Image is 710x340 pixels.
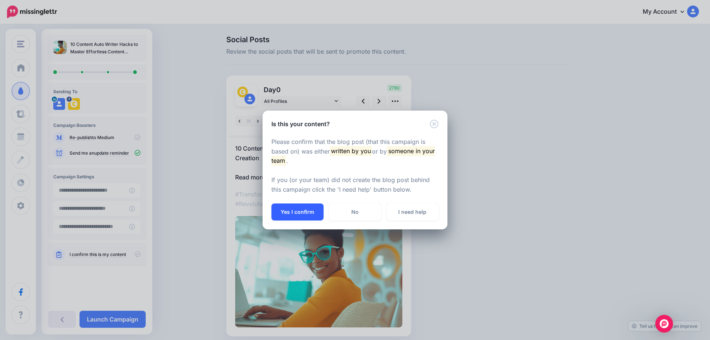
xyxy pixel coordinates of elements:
[329,203,381,221] a: No
[655,315,673,333] div: Open Intercom Messenger
[330,146,372,156] mark: written by you
[271,137,439,195] p: Please confirm that the blog post (that this campaign is based on) was either or by . If you (or ...
[271,119,330,128] h5: Is this your content?
[430,119,439,129] button: Close
[386,203,439,221] a: I need help
[271,203,324,221] button: Yes I confirm
[271,146,435,165] mark: someone in your team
